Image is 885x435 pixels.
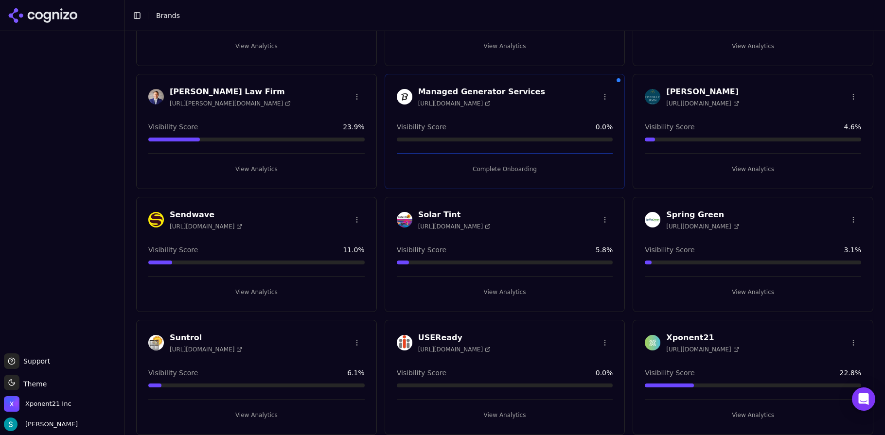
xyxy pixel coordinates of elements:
[852,387,875,411] div: Open Intercom Messenger
[4,396,19,412] img: Xponent21 Inc
[156,12,180,19] span: Brands
[666,223,739,230] span: [URL][DOMAIN_NAME]
[666,332,739,344] h3: Xponent21
[25,400,71,408] span: Xponent21 Inc
[148,212,164,227] img: Sendwave
[666,86,739,98] h3: [PERSON_NAME]
[170,332,242,344] h3: Suntrol
[397,89,412,104] img: Managed Generator Services
[645,161,861,177] button: View Analytics
[397,245,446,255] span: Visibility Score
[148,89,164,104] img: Johnston Law Firm
[148,245,198,255] span: Visibility Score
[418,332,491,344] h3: USEReady
[170,100,291,107] span: [URL][PERSON_NAME][DOMAIN_NAME]
[148,38,365,54] button: View Analytics
[397,368,446,378] span: Visibility Score
[343,245,364,255] span: 11.0 %
[170,86,291,98] h3: [PERSON_NAME] Law Firm
[397,38,613,54] button: View Analytics
[397,122,446,132] span: Visibility Score
[645,38,861,54] button: View Analytics
[170,346,242,353] span: [URL][DOMAIN_NAME]
[19,356,50,366] span: Support
[148,161,365,177] button: View Analytics
[397,161,613,177] button: Complete Onboarding
[418,346,491,353] span: [URL][DOMAIN_NAME]
[596,245,613,255] span: 5.8 %
[418,223,491,230] span: [URL][DOMAIN_NAME]
[840,368,861,378] span: 22.8 %
[347,368,365,378] span: 6.1 %
[666,209,739,221] h3: Spring Green
[148,407,365,423] button: View Analytics
[666,346,739,353] span: [URL][DOMAIN_NAME]
[148,284,365,300] button: View Analytics
[148,122,198,132] span: Visibility Score
[148,368,198,378] span: Visibility Score
[645,335,660,350] img: Xponent21
[170,223,242,230] span: [URL][DOMAIN_NAME]
[4,418,18,431] img: Sam Volante
[418,100,491,107] span: [URL][DOMAIN_NAME]
[645,122,694,132] span: Visibility Score
[156,11,858,20] nav: breadcrumb
[645,212,660,227] img: Spring Green
[4,396,71,412] button: Open organization switcher
[343,122,364,132] span: 23.9 %
[645,407,861,423] button: View Analytics
[645,368,694,378] span: Visibility Score
[418,209,491,221] h3: Solar Tint
[844,245,861,255] span: 3.1 %
[170,209,242,221] h3: Sendwave
[397,284,613,300] button: View Analytics
[21,420,78,429] span: [PERSON_NAME]
[596,368,613,378] span: 0.0 %
[19,380,47,388] span: Theme
[645,245,694,255] span: Visibility Score
[148,335,164,350] img: Suntrol
[397,212,412,227] img: Solar Tint
[645,284,861,300] button: View Analytics
[397,407,613,423] button: View Analytics
[418,86,545,98] h3: Managed Generator Services
[4,418,78,431] button: Open user button
[666,100,739,107] span: [URL][DOMAIN_NAME]
[397,335,412,350] img: USEReady
[844,122,861,132] span: 4.6 %
[596,122,613,132] span: 0.0 %
[645,89,660,104] img: McKinley Irvin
